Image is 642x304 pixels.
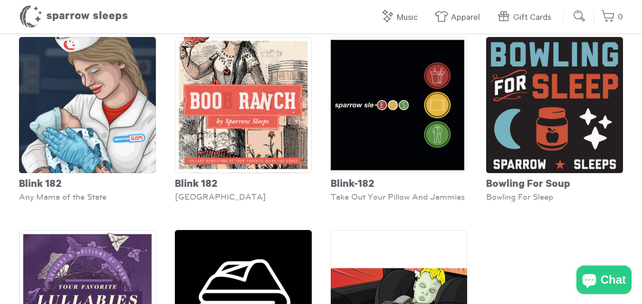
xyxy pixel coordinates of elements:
[434,8,485,28] a: Apparel
[486,37,623,202] a: Bowling For Soup Bowling For Sleep
[331,37,468,174] img: Blink-182-TakeOutYourPillowandJammies-Cover_grande.png
[486,192,623,202] div: Bowling For Sleep
[486,173,623,192] div: Bowling For Soup
[574,266,634,296] inbox-online-store-chat: Shopify online store chat
[19,192,156,202] div: Any Mama of the State
[19,37,156,202] a: Blink 182 Any Mama of the State
[497,8,556,28] a: Gift Cards
[570,7,589,26] input: Submit
[331,192,468,202] div: Take Out Your Pillow And Jammies
[380,8,422,28] a: Music
[175,173,312,192] div: Blink 182
[331,173,468,192] div: Blink-182
[486,37,623,174] img: BowlingForSoup-BowlingForSleep-Cover_grande.jpg
[175,37,312,202] a: Blink 182 [GEOGRAPHIC_DATA]
[601,7,623,28] a: 0
[175,192,312,202] div: [GEOGRAPHIC_DATA]
[19,37,156,174] img: Blink-182-AnyMamaoftheState-Cover_grande.png
[331,37,468,202] a: Blink-182 Take Out Your Pillow And Jammies
[19,173,156,192] div: Blink 182
[19,5,128,28] h1: Sparrow Sleeps
[175,37,312,174] img: Boob-Ranch_grande.jpg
